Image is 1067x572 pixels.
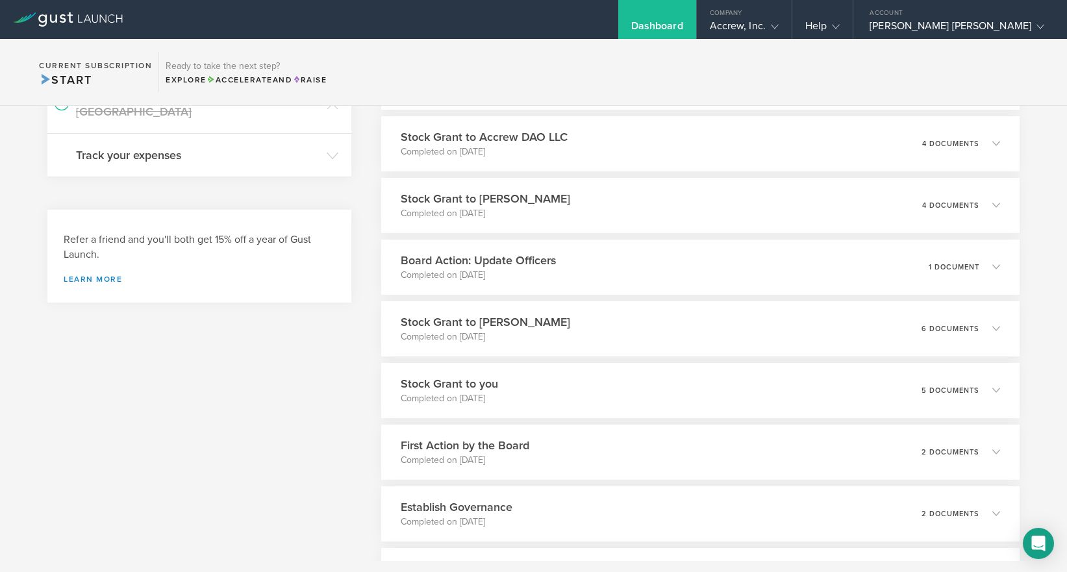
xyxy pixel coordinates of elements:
a: Learn more [64,275,335,283]
p: 2 documents [922,510,979,517]
div: Explore [166,74,327,86]
div: [PERSON_NAME] [PERSON_NAME] [870,19,1044,39]
span: Start [39,73,92,87]
h3: Ready to take the next step? [166,62,327,71]
span: and [207,75,293,84]
h3: Refer a friend and you'll both get 15% off a year of Gust Launch. [64,232,335,262]
h3: Stock Grant to you [401,375,498,392]
p: 4 documents [922,140,979,147]
h3: First Action by the Board [401,437,529,454]
p: 5 documents [922,387,979,394]
h3: Stock Grant to Accrew DAO LLC [401,129,568,145]
p: 6 documents [922,325,979,332]
p: Completed on [DATE] [401,392,498,405]
div: Accrew, Inc. [710,19,779,39]
h2: Current Subscription [39,62,152,69]
p: Completed on [DATE] [401,454,529,467]
p: Completed on [DATE] [401,145,568,158]
span: Raise [292,75,327,84]
h3: Stock Grant to [PERSON_NAME] [401,314,570,330]
h3: Board Action: Update Officers [401,252,556,269]
p: Completed on [DATE] [401,207,570,220]
p: Completed on [DATE] [401,330,570,343]
div: Ready to take the next step?ExploreAccelerateandRaise [158,52,333,92]
p: Completed on [DATE] [401,269,556,282]
div: Open Intercom Messenger [1023,528,1054,559]
h3: Track your expenses [76,147,320,164]
h3: Stock Grant to [PERSON_NAME] [401,190,570,207]
p: 1 document [929,264,979,271]
h3: Establish Governance [401,499,512,516]
p: Completed on [DATE] [401,516,512,528]
p: 2 documents [922,449,979,456]
span: Accelerate [207,75,273,84]
div: Help [805,19,840,39]
div: Dashboard [631,19,683,39]
p: 4 documents [922,202,979,209]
